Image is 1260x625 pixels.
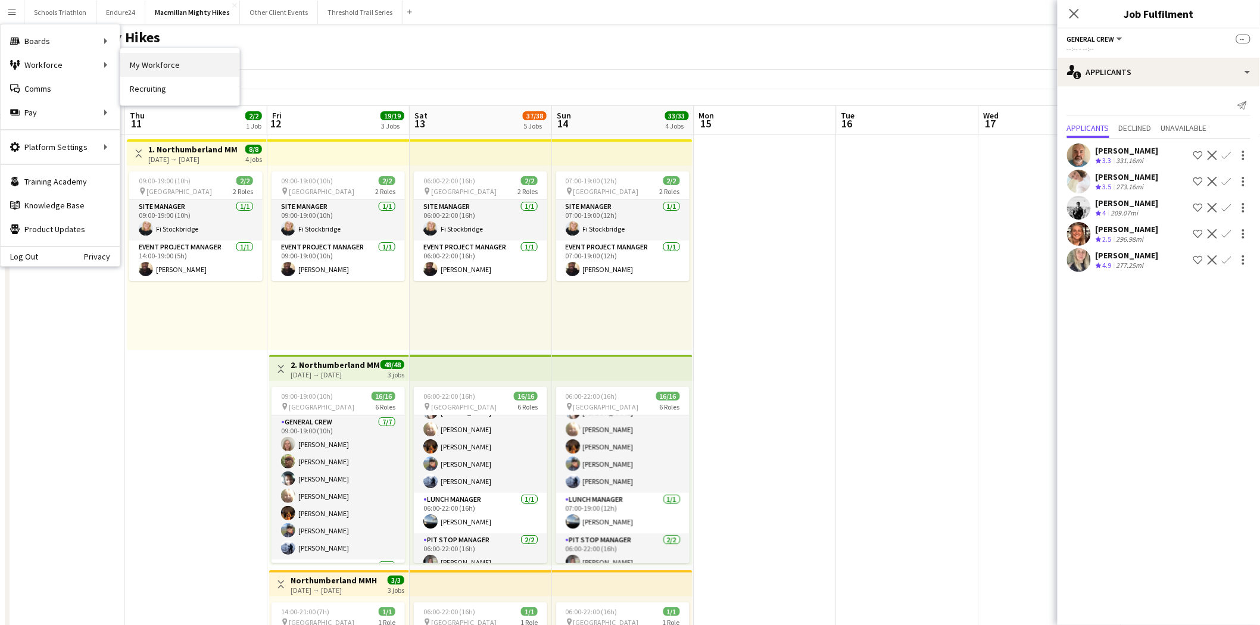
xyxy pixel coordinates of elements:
[129,171,263,281] app-job-card: 09:00-19:00 (10h)2/2 [GEOGRAPHIC_DATA]2 RolesSite Manager1/109:00-19:00 (10h)Fi StockbridgeEvent ...
[1114,235,1146,245] div: 296.98mi
[1096,224,1159,235] div: [PERSON_NAME]
[1103,208,1106,217] span: 4
[245,154,262,164] div: 4 jobs
[1067,35,1115,43] span: General Crew
[272,387,405,563] app-job-card: 09:00-19:00 (10h)16/16 [GEOGRAPHIC_DATA]6 RolesGeneral Crew7/709:00-19:00 (10h)[PERSON_NAME][PERS...
[1,193,120,217] a: Knowledge Base
[840,117,855,130] span: 16
[1103,261,1112,270] span: 4.9
[656,392,680,401] span: 16/16
[1103,182,1112,191] span: 3.5
[1096,145,1159,156] div: [PERSON_NAME]
[556,533,690,591] app-card-role: Pit Stop Manager2/206:00-22:00 (16h)[PERSON_NAME]
[523,111,547,120] span: 37/38
[556,171,690,281] app-job-card: 07:00-19:00 (12h)2/2 [GEOGRAPHIC_DATA]2 RolesSite Manager1/107:00-19:00 (12h)Fi StockbridgeEvent ...
[663,176,680,185] span: 2/2
[566,392,617,401] span: 06:00-22:00 (16h)
[557,110,571,121] span: Sun
[556,349,690,493] app-card-role: [PERSON_NAME][PERSON_NAME][PERSON_NAME][PERSON_NAME][PERSON_NAME][PERSON_NAME]
[1096,171,1159,182] div: [PERSON_NAME]
[128,117,145,130] span: 11
[375,402,395,411] span: 6 Roles
[1067,124,1109,132] span: Applicants
[1096,198,1159,208] div: [PERSON_NAME]
[272,171,405,281] app-job-card: 09:00-19:00 (10h)2/2 [GEOGRAPHIC_DATA]2 RolesSite Manager1/109:00-19:00 (10h)Fi StockbridgeEvent ...
[139,176,191,185] span: 09:00-19:00 (10h)
[24,1,96,24] button: Schools Triathlon
[431,187,497,196] span: [GEOGRAPHIC_DATA]
[697,117,715,130] span: 15
[1103,156,1112,165] span: 3.3
[120,53,239,77] a: My Workforce
[517,187,538,196] span: 2 Roles
[984,110,999,121] span: Wed
[414,493,547,533] app-card-role: Lunch Manager1/106:00-22:00 (16h)[PERSON_NAME]
[1,135,120,159] div: Platform Settings
[130,110,145,121] span: Thu
[1,53,120,77] div: Workforce
[1067,44,1250,53] div: --:-- - --:--
[272,560,405,600] app-card-role: Lunch Manager1/1
[1,170,120,193] a: Training Academy
[414,349,547,493] app-card-role: [PERSON_NAME][PERSON_NAME][PERSON_NAME][PERSON_NAME][PERSON_NAME][PERSON_NAME]
[281,607,329,616] span: 14:00-21:00 (7h)
[1,29,120,53] div: Boards
[423,392,475,401] span: 06:00-22:00 (16h)
[665,111,689,120] span: 33/33
[1,217,120,241] a: Product Updates
[1119,124,1152,132] span: Declined
[1236,35,1250,43] span: --
[699,110,715,121] span: Mon
[291,370,379,379] div: [DATE] → [DATE]
[381,121,404,130] div: 3 Jobs
[1096,250,1159,261] div: [PERSON_NAME]
[556,387,690,563] app-job-card: 06:00-22:00 (16h)16/16 [GEOGRAPHIC_DATA]6 Roles[PERSON_NAME][PERSON_NAME][PERSON_NAME][PERSON_NAM...
[431,402,497,411] span: [GEOGRAPHIC_DATA]
[240,1,318,24] button: Other Client Events
[1,77,120,101] a: Comms
[291,586,379,595] div: [DATE] → [DATE]
[982,117,999,130] span: 17
[145,1,240,24] button: Macmillan Mighty Hikes
[566,176,617,185] span: 07:00-19:00 (12h)
[245,145,262,154] span: 8/8
[129,200,263,240] app-card-role: Site Manager1/109:00-19:00 (10h)Fi Stockbridge
[573,402,639,411] span: [GEOGRAPHIC_DATA]
[379,607,395,616] span: 1/1
[1058,6,1260,21] h3: Job Fulfilment
[84,252,120,261] a: Privacy
[272,200,405,240] app-card-role: Site Manager1/109:00-19:00 (10h)Fi Stockbridge
[423,176,475,185] span: 06:00-22:00 (16h)
[414,387,547,563] app-job-card: 06:00-22:00 (16h)16/16 [GEOGRAPHIC_DATA]6 Roles[PERSON_NAME][PERSON_NAME][PERSON_NAME][PERSON_NAM...
[556,493,690,533] app-card-role: Lunch Manager1/107:00-19:00 (12h)[PERSON_NAME]
[381,360,404,369] span: 48/48
[1161,124,1207,132] span: Unavailable
[556,240,690,281] app-card-role: Event Project Manager1/107:00-19:00 (12h)[PERSON_NAME]
[566,607,617,616] span: 06:00-22:00 (16h)
[1114,156,1146,166] div: 331.16mi
[148,144,237,155] h3: 1. Northumberland MMH- 4 day role
[414,110,428,121] span: Sat
[1058,58,1260,86] div: Applicants
[318,1,403,24] button: Threshold Trail Series
[96,1,145,24] button: Endure24
[1,252,38,261] a: Log Out
[381,111,404,120] span: 19/19
[388,585,404,595] div: 3 jobs
[517,402,538,411] span: 6 Roles
[291,575,379,586] h3: Northumberland MMH - 3 day role
[289,402,354,411] span: [GEOGRAPHIC_DATA]
[423,607,475,616] span: 06:00-22:00 (16h)
[521,607,538,616] span: 1/1
[414,171,547,281] app-job-card: 06:00-22:00 (16h)2/2 [GEOGRAPHIC_DATA]2 RolesSite Manager1/106:00-22:00 (16h)Fi StockbridgeEvent ...
[414,240,547,281] app-card-role: Event Project Manager1/106:00-22:00 (16h)[PERSON_NAME]
[129,240,263,281] app-card-role: Event Project Manager1/114:00-19:00 (5h)[PERSON_NAME]
[289,187,354,196] span: [GEOGRAPHIC_DATA]
[148,155,237,164] div: [DATE] → [DATE]
[523,121,546,130] div: 5 Jobs
[660,187,680,196] span: 2 Roles
[1109,208,1141,218] div: 209.07mi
